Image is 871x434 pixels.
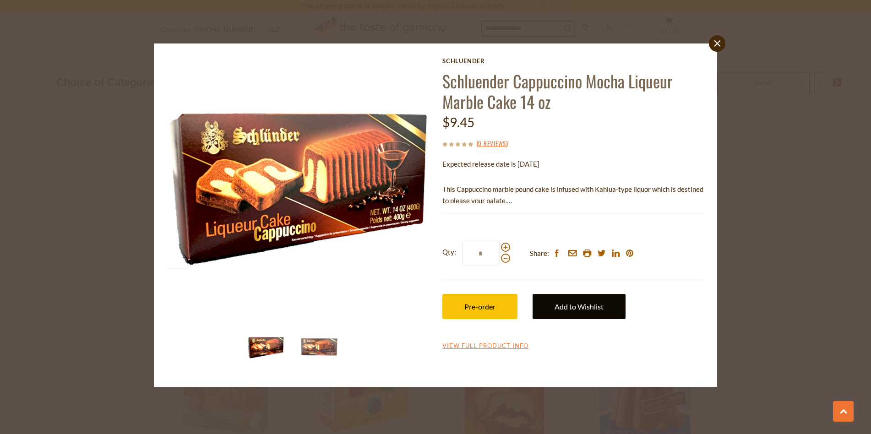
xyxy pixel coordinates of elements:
span: Share: [530,248,549,259]
img: Schluender Cappuccino Mocha Liqueur Marble Cake 14 oz [301,329,338,366]
input: Qty: [462,241,500,266]
a: Schluender Cappuccino Mocha Liqueur Marble Cake 14 oz [442,69,673,114]
span: Pre-order [464,302,495,311]
a: View Full Product Info [442,342,528,350]
span: $9.45 [442,114,474,130]
span: ( ) [476,139,508,148]
a: Add to Wishlist [533,294,626,319]
button: Pre-order [442,294,517,319]
a: 0 Reviews [478,139,506,149]
strong: Qty: [442,246,456,258]
a: Schluender [442,57,703,65]
img: Schluender Cappuccino Mocha Liqueur Marble Cake 14 oz [168,57,429,319]
img: Schluender Cappuccino Mocha Liqueur Marble Cake 14 oz [247,329,284,366]
p: This Cappuccino marble pound cake is infused with Kahlua-type liquor which is destined to please ... [442,184,703,206]
p: Expected release date is [DATE] [442,158,703,170]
